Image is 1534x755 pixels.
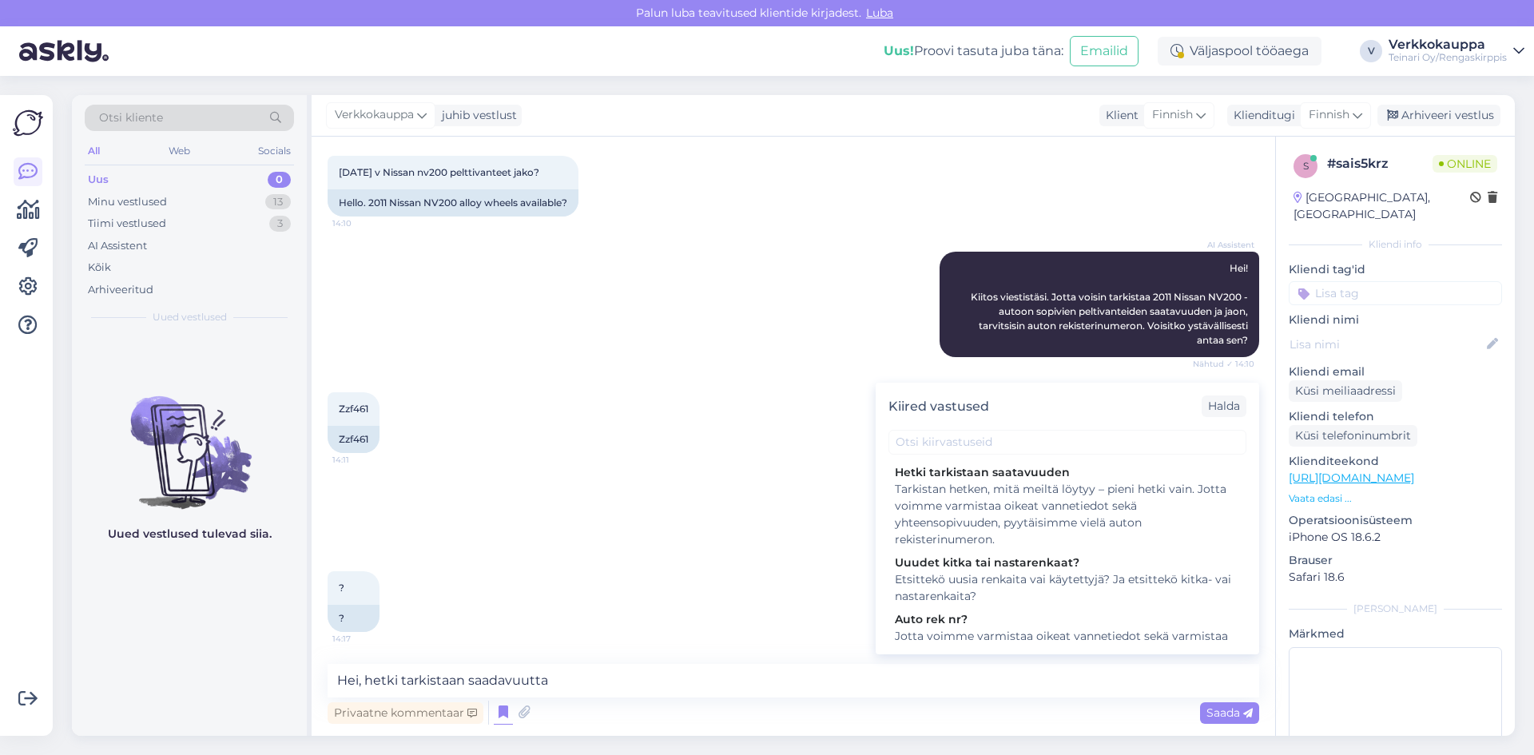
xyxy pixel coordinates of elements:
[895,554,1240,571] div: Uuudet kitka tai nastarenkaat?
[1289,408,1502,425] p: Kliendi telefon
[72,368,307,511] img: No chats
[895,628,1240,678] div: Jotta voimme varmistaa oikeat vannetiedot sekä varmistaa yhteensopivuuden, pyytäisimme vielä auto...
[88,194,167,210] div: Minu vestlused
[88,238,147,254] div: AI Assistent
[1099,107,1139,124] div: Klient
[332,633,392,645] span: 14:17
[1289,569,1502,586] p: Safari 18.6
[1377,105,1500,126] div: Arhiveeri vestlus
[339,582,344,594] span: ?
[1289,364,1502,380] p: Kliendi email
[99,109,163,126] span: Otsi kliente
[1389,38,1507,51] div: Verkkokauppa
[895,571,1240,605] div: Etsittekö uusia renkaita vai käytettyjä? Ja etsittekö kitka- vai nastarenkaita?
[1389,51,1507,64] div: Teinari Oy/Rengaskirppis
[1289,312,1502,328] p: Kliendi nimi
[1327,154,1433,173] div: # sais5krz
[1389,38,1524,64] a: VerkkokauppaTeinari Oy/Rengaskirppis
[861,6,898,20] span: Luba
[888,430,1246,455] input: Otsi kiirvastuseid
[328,702,483,724] div: Privaatne kommentaar
[1289,529,1502,546] p: iPhone OS 18.6.2
[1158,37,1321,66] div: Väljaspool tööaega
[1070,36,1139,66] button: Emailid
[1227,107,1295,124] div: Klienditugi
[255,141,294,161] div: Socials
[1290,336,1484,353] input: Lisa nimi
[1289,453,1502,470] p: Klienditeekond
[268,172,291,188] div: 0
[1289,380,1402,402] div: Küsi meiliaadressi
[328,189,578,217] div: Hello. 2011 Nissan NV200 alloy wheels available?
[884,42,1063,61] div: Proovi tasuta juba täna:
[1289,552,1502,569] p: Brauser
[1289,281,1502,305] input: Lisa tag
[1309,106,1349,124] span: Finnish
[1433,155,1497,173] span: Online
[328,605,380,632] div: ?
[88,216,166,232] div: Tiimi vestlused
[1289,602,1502,616] div: [PERSON_NAME]
[1289,425,1417,447] div: Küsi telefoninumbrit
[335,106,414,124] span: Verkkokauppa
[332,217,392,229] span: 14:10
[1202,395,1246,417] div: Halda
[888,397,989,416] div: Kiired vastused
[1289,626,1502,642] p: Märkmed
[1206,705,1253,720] span: Saada
[339,403,368,415] span: Zzf461
[1152,106,1193,124] span: Finnish
[1303,160,1309,172] span: s
[435,107,517,124] div: juhib vestlust
[13,108,43,138] img: Askly Logo
[1360,40,1382,62] div: V
[1294,189,1470,223] div: [GEOGRAPHIC_DATA], [GEOGRAPHIC_DATA]
[108,526,272,542] p: Uued vestlused tulevad siia.
[1289,471,1414,485] a: [URL][DOMAIN_NAME]
[895,481,1240,548] div: Tarkistan hetken, mitä meiltä löytyy – pieni hetki vain. Jotta voimme varmistaa oikeat vannetiedo...
[328,426,380,453] div: Zzf461
[895,611,1240,628] div: Auto rek nr?
[153,310,227,324] span: Uued vestlused
[328,664,1259,697] textarea: Hei, hetki tarkistaan saadavuutta
[339,166,539,178] span: [DATE] v Nissan nv200 pelttivanteet jako?
[85,141,103,161] div: All
[265,194,291,210] div: 13
[1289,261,1502,278] p: Kliendi tag'id
[895,464,1240,481] div: Hetki tarkistaan saatavuuden
[88,172,109,188] div: Uus
[165,141,193,161] div: Web
[269,216,291,232] div: 3
[884,43,914,58] b: Uus!
[1289,237,1502,252] div: Kliendi info
[88,260,111,276] div: Kõik
[1289,491,1502,506] p: Vaata edasi ...
[332,454,392,466] span: 14:11
[1289,512,1502,529] p: Operatsioonisüsteem
[1194,239,1254,251] span: AI Assistent
[1193,358,1254,370] span: Nähtud ✓ 14:10
[88,282,153,298] div: Arhiveeritud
